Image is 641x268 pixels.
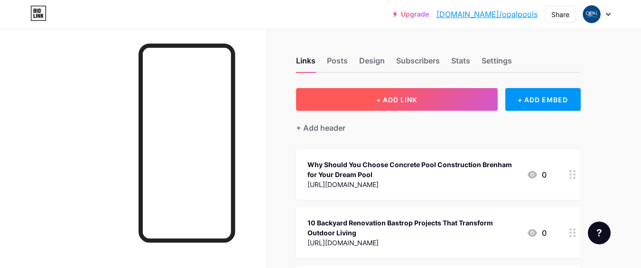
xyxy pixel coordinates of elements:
div: 0 [527,169,547,180]
div: Why Should You Choose Concrete Pool Construction Brenham for Your Dream Pool [307,160,519,179]
div: Subscribers [396,55,440,72]
div: + ADD EMBED [505,88,581,111]
div: 0 [527,227,547,239]
div: Links [296,55,316,72]
div: Design [359,55,385,72]
div: [URL][DOMAIN_NAME] [307,179,519,189]
a: [DOMAIN_NAME]/opalpools [437,9,538,20]
img: opalpools [583,5,601,23]
div: 10 Backyard Renovation Bastrop Projects That Transform Outdoor Living [307,218,519,238]
div: Share [551,9,569,19]
div: Settings [482,55,512,72]
button: + ADD LINK [296,88,498,111]
div: [URL][DOMAIN_NAME] [307,238,519,248]
div: + Add header [296,122,345,134]
div: Posts [327,55,348,72]
span: + ADD LINK [376,96,417,104]
div: Stats [451,55,470,72]
a: Upgrade [393,10,429,18]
